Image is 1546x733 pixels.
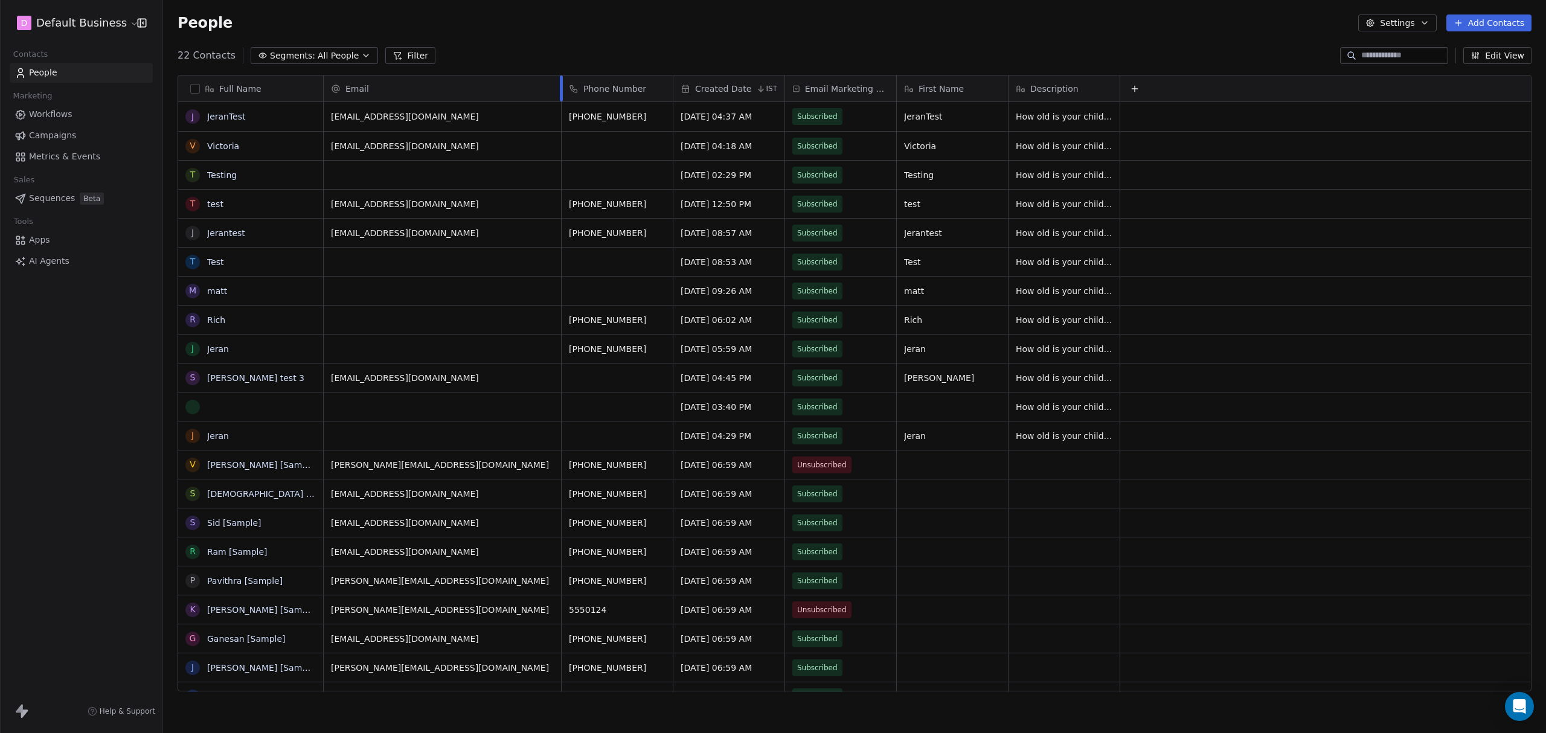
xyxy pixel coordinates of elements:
[1016,169,1112,181] span: How old is your child? : Under 7 How would you describe the alignment of your child's teeth? : a)...
[569,459,666,471] span: [PHONE_NUMBER]
[178,102,324,692] div: grid
[324,75,561,101] div: Email
[21,17,28,29] span: D
[1358,14,1436,31] button: Settings
[1016,343,1112,355] span: How old is your child? : 7–9 How would you describe the alignment of your child's teeth? : c) Not...
[681,169,777,181] span: [DATE] 02:29 PM
[10,147,153,167] a: Metrics & Events
[1016,110,1112,123] span: How old is your child? : 10–12 How would you describe the alignment of your child's teeth? : b) S...
[207,460,318,470] a: [PERSON_NAME] [Sample]
[207,228,245,238] a: Jerantest
[324,102,1532,692] div: grid
[904,256,1001,268] span: Test
[904,198,1001,210] span: test
[569,662,666,674] span: [PHONE_NUMBER]
[583,83,646,95] span: Phone Number
[681,343,777,355] span: [DATE] 05:59 AM
[681,401,777,413] span: [DATE] 03:40 PM
[29,150,100,163] span: Metrics & Events
[797,604,847,616] span: Unsubscribed
[191,342,194,355] div: J
[10,251,153,271] a: AI Agents
[207,112,246,121] a: JeranTest
[331,546,554,558] span: [EMAIL_ADDRESS][DOMAIN_NAME]
[904,343,1001,355] span: Jeran
[569,691,666,703] span: [PHONE_NUMBER]
[207,605,318,615] a: [PERSON_NAME] [Sample]
[29,129,76,142] span: Campaigns
[904,110,1001,123] span: JeranTest
[1016,256,1112,268] span: How old is your child? : 7–9 How would you describe the alignment of your child's teeth? : b) Sli...
[797,633,838,645] span: Subscribed
[681,256,777,268] span: [DATE] 08:53 AM
[1016,198,1112,210] span: How old is your child? : Under 7 How would you describe the alignment of your child's teeth? : a)...
[797,546,838,558] span: Subscribed
[797,110,838,123] span: Subscribed
[190,255,196,268] div: T
[178,75,323,101] div: Full Name
[190,574,195,587] div: P
[681,110,777,123] span: [DATE] 04:37 AM
[207,286,227,296] a: matt
[190,139,196,152] div: V
[10,188,153,208] a: SequencesBeta
[1016,372,1112,384] span: How old is your child? : 10–12 How would you describe the alignment of your child's teeth? : b) S...
[569,575,666,587] span: [PHONE_NUMBER]
[191,226,194,239] div: J
[331,372,554,384] span: [EMAIL_ADDRESS][DOMAIN_NAME]
[207,547,268,557] a: Ram [Sample]
[80,193,104,205] span: Beta
[569,488,666,500] span: [PHONE_NUMBER]
[270,50,315,62] span: Segments:
[207,373,304,383] a: [PERSON_NAME] test 3
[919,83,964,95] span: First Name
[1016,285,1112,297] span: How old is your child? : 7–9 How would you describe the alignment of your child's teeth? : b) Sli...
[331,517,554,529] span: [EMAIL_ADDRESS][DOMAIN_NAME]
[331,662,554,674] span: [PERSON_NAME][EMAIL_ADDRESS][DOMAIN_NAME]
[190,197,196,210] div: t
[904,227,1001,239] span: Jerantest
[331,227,554,239] span: [EMAIL_ADDRESS][DOMAIN_NAME]
[681,488,777,500] span: [DATE] 06:59 AM
[207,431,229,441] a: Jeran
[681,691,777,703] span: [DATE] 06:59 AM
[190,516,196,529] div: S
[207,663,318,673] a: [PERSON_NAME] [Sample]
[10,63,153,83] a: People
[681,372,777,384] span: [DATE] 04:45 PM
[695,83,751,95] span: Created Date
[797,140,838,152] span: Subscribed
[207,141,239,151] a: Victoria
[331,604,554,616] span: [PERSON_NAME][EMAIL_ADDRESS][DOMAIN_NAME]
[797,227,838,239] span: Subscribed
[191,429,194,442] div: J
[904,285,1001,297] span: matt
[681,546,777,558] span: [DATE] 06:59 AM
[190,168,196,181] div: T
[88,706,155,716] a: Help & Support
[318,50,359,62] span: All People
[562,75,673,101] div: Phone Number
[190,545,196,558] div: R
[207,576,283,586] a: Pavithra [Sample]
[569,546,666,558] span: [PHONE_NUMBER]
[569,633,666,645] span: [PHONE_NUMBER]
[681,604,777,616] span: [DATE] 06:59 AM
[681,140,777,152] span: [DATE] 04:18 AM
[797,459,847,471] span: Unsubscribed
[681,198,777,210] span: [DATE] 12:50 PM
[331,110,554,123] span: [EMAIL_ADDRESS][DOMAIN_NAME]
[681,662,777,674] span: [DATE] 06:59 AM
[681,575,777,587] span: [DATE] 06:59 AM
[10,230,153,250] a: Apps
[345,83,369,95] span: Email
[331,459,554,471] span: [PERSON_NAME][EMAIL_ADDRESS][DOMAIN_NAME]
[797,372,838,384] span: Subscribed
[681,314,777,326] span: [DATE] 06:02 AM
[190,603,195,616] div: K
[797,198,838,210] span: Subscribed
[190,313,196,326] div: R
[207,692,275,702] a: Caitlin [Sample]
[190,690,196,703] div: C
[1016,227,1112,239] span: How old is your child? : 10–12 How would you describe the alignment of your child's teeth? : b) S...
